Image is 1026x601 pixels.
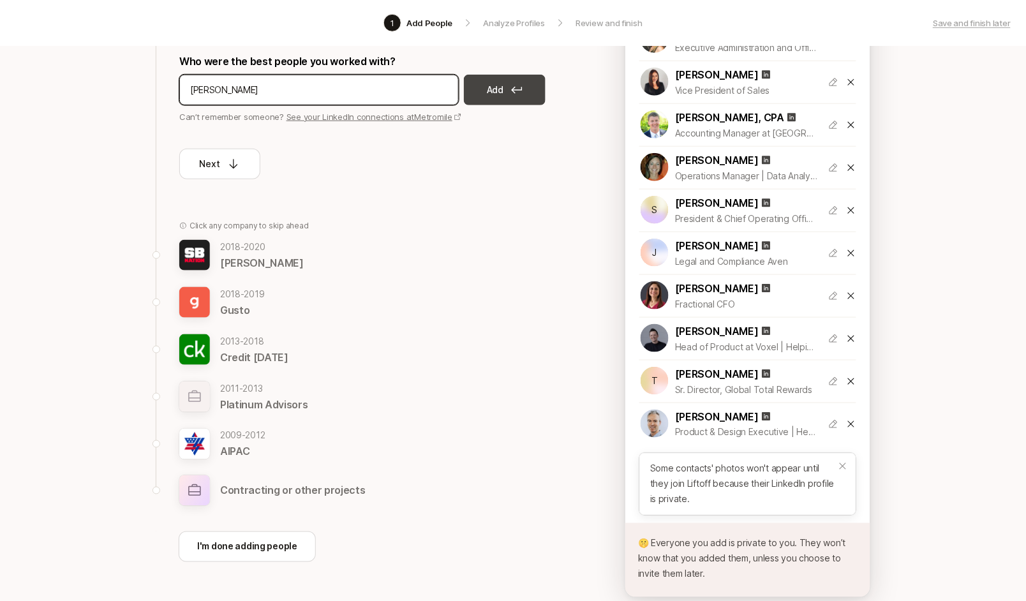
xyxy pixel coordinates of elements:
[464,75,546,105] button: Add
[220,396,308,413] p: Platinum Advisors
[652,205,658,214] p: S
[675,297,818,312] p: Fractional CFO
[641,281,669,309] img: 1751256829157
[641,68,669,96] img: 1659459420161
[179,287,210,318] img: 23ad0c52_e895_4fd8_b298_7652784b78b4.jpg
[179,334,210,365] img: 9bfd338a_1012_47ee_9f7c_7cd596fa7ec0.jpg
[650,461,838,507] p: Some contacts' photos won't appear until they join Liftoff because their LinkedIn profile is priv...
[675,126,818,141] p: Accounting Manager at [GEOGRAPHIC_DATA]
[675,323,759,339] p: [PERSON_NAME]
[675,280,759,297] p: [PERSON_NAME]
[675,425,818,440] p: Product & Design Executive | Head of Product | Head of Design | Leadership Coach & Mentor
[675,83,818,98] p: Vice President of Sales
[390,17,394,29] p: 1
[179,149,260,179] button: Next
[675,195,759,211] p: [PERSON_NAME]
[220,443,265,460] p: AIPAC
[653,248,657,257] p: J
[675,109,784,126] p: [PERSON_NAME], CPA
[675,40,818,56] p: Executive Administration and Office Operations
[220,428,265,443] p: 2009 - 2012
[220,239,304,255] p: 2018 - 2020
[220,482,366,499] p: Contracting or other projects
[638,536,858,582] p: 🤫 Everyone you add is private to you. They won’t know that you added them, unless you choose to i...
[675,211,818,226] p: President & Chief Operating Officer
[641,410,669,438] img: 1577045477570
[641,110,669,138] img: 1562530483119
[675,366,759,382] p: [PERSON_NAME]
[197,539,297,554] p: I'm done adding people
[576,17,643,29] p: Review and finish
[641,324,669,352] img: 1755887896025
[200,156,220,172] p: Next
[675,254,818,269] p: Legal and Compliance Aven
[675,237,759,254] p: [PERSON_NAME]
[641,153,669,181] img: 1517610582337
[406,17,452,29] p: Add People
[675,339,818,355] p: Head of Product at Voxel | Helping startups tackle big problems in creative ways | AI | IoT | Tel...
[220,334,288,349] p: 2013 - 2018
[651,376,658,385] p: T
[487,82,503,98] p: Add
[179,531,316,562] button: I'm done adding people
[179,110,562,123] p: Can’t remember someone?
[179,53,562,70] p: Who were the best people you worked with?
[179,382,210,412] img: empty-company-logo.svg
[179,240,210,271] img: ce6d305a_e139_4c47_a0cf_ffe13f54a387.jpg
[675,66,759,83] p: [PERSON_NAME]
[190,220,309,232] p: Click any company to skip ahead
[286,112,462,122] a: See your LinkedIn connections atMetromile
[220,302,265,318] p: Gusto
[675,152,759,168] p: [PERSON_NAME]
[190,82,448,98] input: Add their name
[675,168,818,184] p: Operations Manager | Data Analyst | Customer Experience
[675,408,759,425] p: [PERSON_NAME]
[220,349,288,366] p: Credit [DATE]
[179,475,210,506] img: other-company-logo.svg
[220,381,308,396] p: 2011 - 2013
[483,17,545,29] p: Analyze Profiles
[933,17,1011,29] a: Save and finish later
[675,382,818,397] p: Sr. Director, Global Total Rewards
[179,429,210,459] img: 80c364a9_30d0_45b5_8fdb_972a8f78b47e.jpg
[220,286,265,302] p: 2018 - 2019
[220,255,304,271] p: [PERSON_NAME]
